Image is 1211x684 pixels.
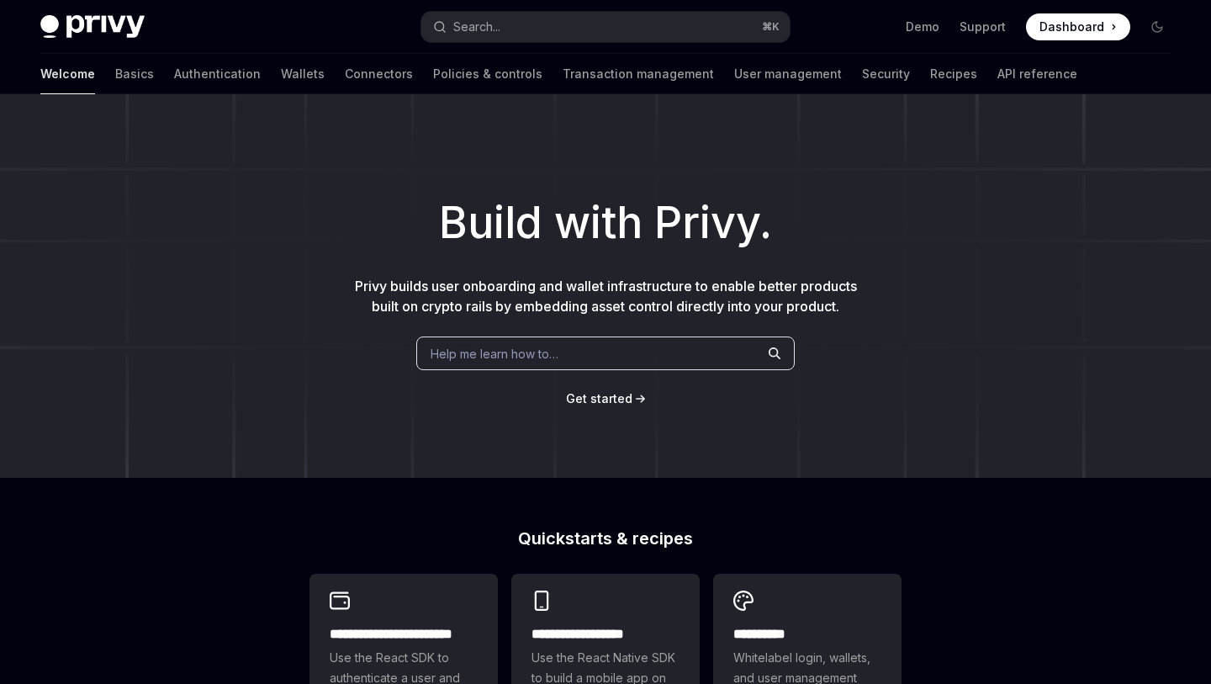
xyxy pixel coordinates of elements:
a: Support [960,19,1006,35]
a: Connectors [345,54,413,94]
a: API reference [997,54,1077,94]
a: Security [862,54,910,94]
span: Dashboard [1039,19,1104,35]
div: Search... [453,17,500,37]
a: Authentication [174,54,261,94]
a: Get started [566,390,632,407]
a: Policies & controls [433,54,542,94]
a: Basics [115,54,154,94]
a: Recipes [930,54,977,94]
a: Transaction management [563,54,714,94]
h2: Quickstarts & recipes [309,530,902,547]
span: ⌘ K [762,20,780,34]
span: Get started [566,391,632,406]
a: Dashboard [1026,13,1130,40]
h1: Build with Privy. [27,190,1184,256]
button: Search...⌘K [421,12,789,42]
a: User management [734,54,842,94]
button: Toggle dark mode [1144,13,1171,40]
span: Help me learn how to… [431,345,558,363]
span: Privy builds user onboarding and wallet infrastructure to enable better products built on crypto ... [355,278,857,315]
img: dark logo [40,15,145,39]
a: Welcome [40,54,95,94]
a: Wallets [281,54,325,94]
a: Demo [906,19,939,35]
